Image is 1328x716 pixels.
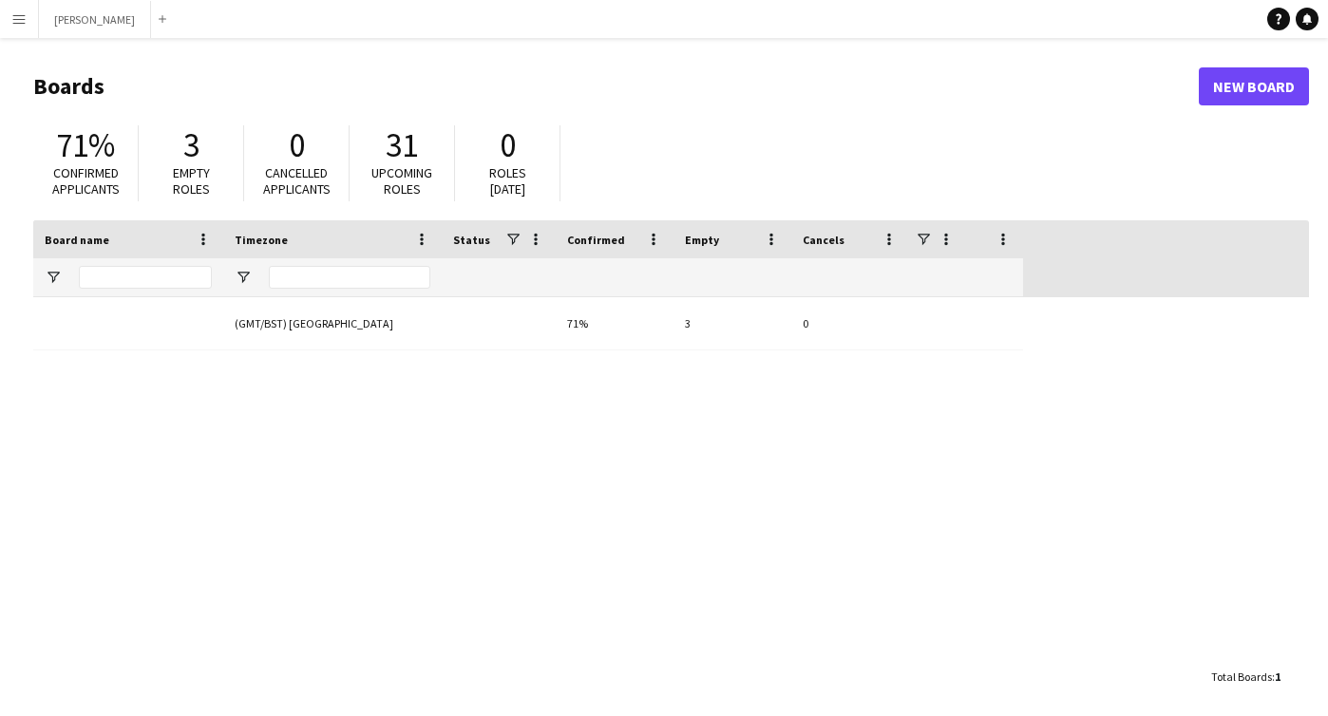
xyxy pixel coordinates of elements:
[45,269,62,286] button: Open Filter Menu
[183,124,199,166] span: 3
[567,233,625,247] span: Confirmed
[33,72,1199,101] h1: Boards
[685,233,719,247] span: Empty
[45,233,109,247] span: Board name
[1199,67,1309,105] a: New Board
[500,124,516,166] span: 0
[173,164,210,198] span: Empty roles
[556,297,673,349] div: 71%
[453,233,490,247] span: Status
[52,164,120,198] span: Confirmed applicants
[79,266,212,289] input: Board name Filter Input
[39,1,151,38] button: [PERSON_NAME]
[56,124,115,166] span: 71%
[673,297,791,349] div: 3
[371,164,432,198] span: Upcoming roles
[263,164,331,198] span: Cancelled applicants
[269,266,430,289] input: Timezone Filter Input
[235,269,252,286] button: Open Filter Menu
[386,124,418,166] span: 31
[223,297,442,349] div: (GMT/BST) [GEOGRAPHIC_DATA]
[803,233,844,247] span: Cancels
[791,297,909,349] div: 0
[1275,669,1281,684] span: 1
[489,164,526,198] span: Roles [DATE]
[289,124,305,166] span: 0
[1211,669,1272,684] span: Total Boards
[1211,658,1281,695] div: :
[235,233,288,247] span: Timezone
